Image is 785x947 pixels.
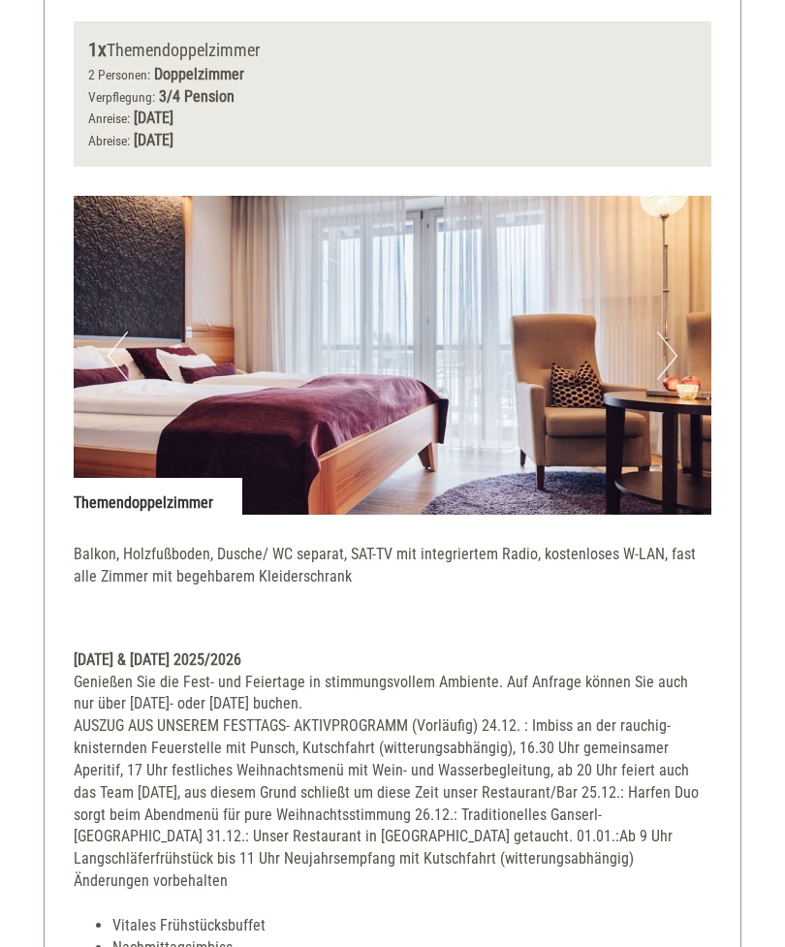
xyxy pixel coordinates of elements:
[88,38,107,61] b: 1x
[74,672,711,893] div: Genießen Sie die Fest- und Feiertage in stimmungsvollem Ambiente. Auf Anfrage können Sie auch nur...
[88,133,130,148] small: Abreise:
[74,649,711,672] div: [DATE] & [DATE] 2025/2026
[154,65,244,83] b: Doppelzimmer
[112,915,711,937] li: Vitales Frühstücksbuffet
[74,544,711,611] p: Balkon, Holzfußboden, Dusche/ WC separat, SAT-TV mit integriertem Radio, kostenloses W-LAN, fast ...
[88,67,150,82] small: 2 Personen:
[74,196,711,515] img: image
[88,36,697,64] div: Themendoppelzimmer
[74,478,242,515] div: Themendoppelzimmer
[108,331,128,380] button: Previous
[134,109,173,127] b: [DATE]
[159,87,235,106] b: 3/4 Pension
[134,131,173,149] b: [DATE]
[88,110,130,126] small: Anreise:
[88,89,155,105] small: Verpflegung:
[657,331,677,380] button: Next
